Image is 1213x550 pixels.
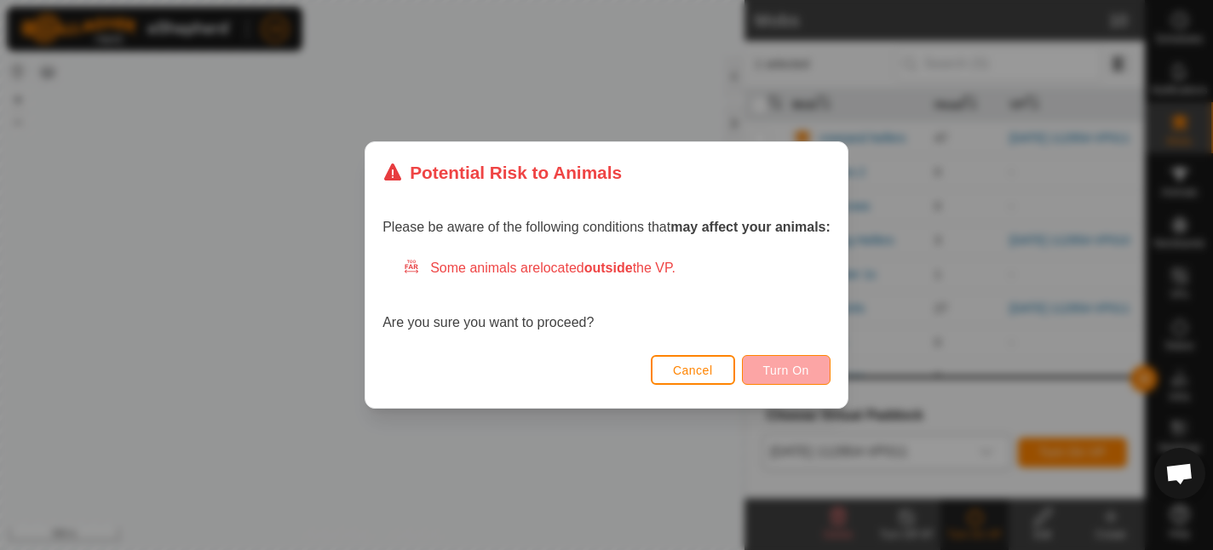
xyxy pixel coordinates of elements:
[382,258,831,333] div: Are you sure you want to proceed?
[540,261,675,275] span: located the VP.
[1154,448,1205,499] a: Open chat
[382,220,831,234] span: Please be aware of the following conditions that
[670,220,831,234] strong: may affect your animals:
[673,364,713,377] span: Cancel
[403,258,831,278] div: Some animals are
[584,261,633,275] strong: outside
[763,364,809,377] span: Turn On
[742,355,831,385] button: Turn On
[382,159,622,186] div: Potential Risk to Animals
[651,355,735,385] button: Cancel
